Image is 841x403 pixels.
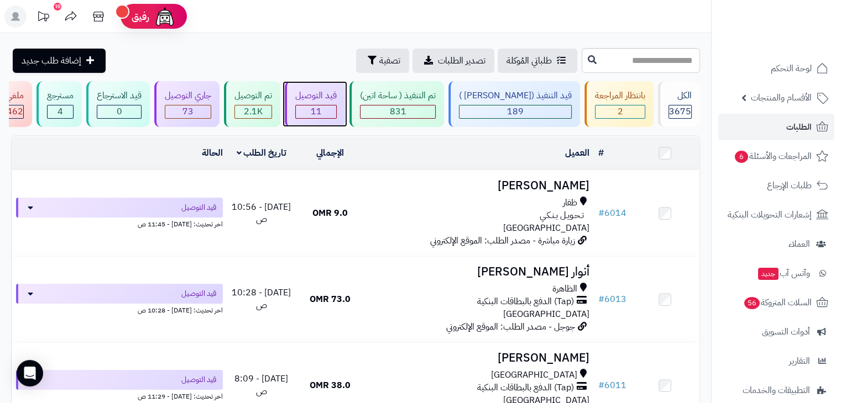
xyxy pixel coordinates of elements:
[728,207,812,222] span: إشعارات التحويلات البنكية
[232,200,291,226] span: [DATE] - 10:56 ص
[369,266,589,278] h3: أنوار [PERSON_NAME]
[356,49,409,73] button: تصفية
[13,49,106,73] a: إضافة طلب جديد
[295,89,337,102] div: قيد التوصيل
[669,105,691,118] span: 3675
[668,89,692,102] div: الكل
[598,206,626,220] a: #6014
[718,348,834,374] a: التقارير
[718,319,834,345] a: أدوات التسويق
[786,119,812,135] span: الطلبات
[718,289,834,316] a: السلات المتروكة56
[58,105,63,118] span: 4
[16,390,223,401] div: اخر تحديث: [DATE] - 11:29 ص
[459,105,571,118] div: 189
[181,288,216,299] span: قيد التوصيل
[283,81,347,127] a: قيد التوصيل 11
[598,379,604,392] span: #
[182,105,194,118] span: 73
[97,89,142,102] div: قيد الاسترجاع
[506,54,552,67] span: طلباتي المُوكلة
[491,369,577,381] span: [GEOGRAPHIC_DATA]
[165,105,211,118] div: 73
[29,6,57,30] a: تحديثات المنصة
[390,105,406,118] span: 831
[234,89,272,102] div: تم التوصيل
[165,89,211,102] div: جاري التوصيل
[598,206,604,220] span: #
[598,293,626,306] a: #6013
[540,209,584,222] span: تـحـويـل بـنـكـي
[181,202,216,213] span: قيد التوصيل
[310,293,351,306] span: 73.0 OMR
[97,105,141,118] div: 0
[563,197,577,209] span: ظفار
[132,10,149,23] span: رفيق
[316,146,344,160] a: الإجمالي
[296,105,336,118] div: 11
[595,89,645,102] div: بانتظار المراجعة
[582,81,656,127] a: بانتظار المراجعة 2
[498,49,577,73] a: طلباتي المُوكلة
[361,105,435,118] div: 831
[234,372,288,398] span: [DATE] - 8:09 ص
[718,231,834,257] a: العملاء
[6,89,24,102] div: ملغي
[766,24,830,47] img: logo-2.png
[757,266,810,281] span: وآتس آب
[598,379,626,392] a: #6011
[744,297,760,310] span: 56
[767,178,812,193] span: طلبات الإرجاع
[718,143,834,169] a: المراجعات والأسئلة6
[565,146,589,160] a: العميل
[771,61,812,76] span: لوحة التحكم
[152,81,222,127] a: جاري التوصيل 73
[743,295,812,310] span: السلات المتروكة
[235,105,271,118] div: 2103
[734,149,812,164] span: المراجعات والأسئلة
[48,105,73,118] div: 4
[598,293,604,306] span: #
[237,146,287,160] a: تاريخ الطلب
[154,6,176,28] img: ai-face.png
[34,81,84,127] a: مسترجع 4
[503,221,589,235] span: [GEOGRAPHIC_DATA]
[718,260,834,287] a: وآتس آبجديد
[369,179,589,192] h3: [PERSON_NAME]
[789,353,810,369] span: التقارير
[477,381,574,394] span: (Tap) الدفع بالبطاقات البنكية
[244,105,263,118] span: 2.1K
[7,105,23,118] div: 462
[430,234,575,247] span: زيارة مباشرة - مصدر الطلب: الموقع الإلكتروني
[718,172,834,199] a: طلبات الإرجاع
[232,286,291,312] span: [DATE] - 10:28 ص
[507,105,524,118] span: 189
[718,55,834,82] a: لوحة التحكم
[618,105,623,118] span: 2
[54,3,61,10] div: 10
[16,218,223,229] div: اخر تحديث: [DATE] - 11:45 ص
[22,54,81,67] span: إضافة طلب جديد
[477,295,574,308] span: (Tap) الدفع بالبطاقات البنكية
[202,146,223,160] a: الحالة
[718,201,834,228] a: إشعارات التحويلات البنكية
[7,105,23,118] span: 462
[598,146,604,160] a: #
[438,54,485,67] span: تصدير الطلبات
[360,89,436,102] div: تم التنفيذ ( ساحة اتين)
[751,90,812,105] span: الأقسام والمنتجات
[743,383,810,398] span: التطبيقات والخدمات
[788,236,810,252] span: العملاء
[181,374,216,385] span: قيد التوصيل
[312,206,348,220] span: 9.0 OMR
[347,81,446,127] a: تم التنفيذ ( ساحة اتين) 831
[47,89,74,102] div: مسترجع
[735,151,749,163] span: 6
[446,81,582,127] a: قيد التنفيذ ([PERSON_NAME] ) 189
[84,81,152,127] a: قيد الاسترجاع 0
[310,379,351,392] span: 38.0 OMR
[459,89,572,102] div: قيد التنفيذ ([PERSON_NAME] )
[311,105,322,118] span: 11
[552,283,577,295] span: الظاهرة
[762,324,810,340] span: أدوات التسويق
